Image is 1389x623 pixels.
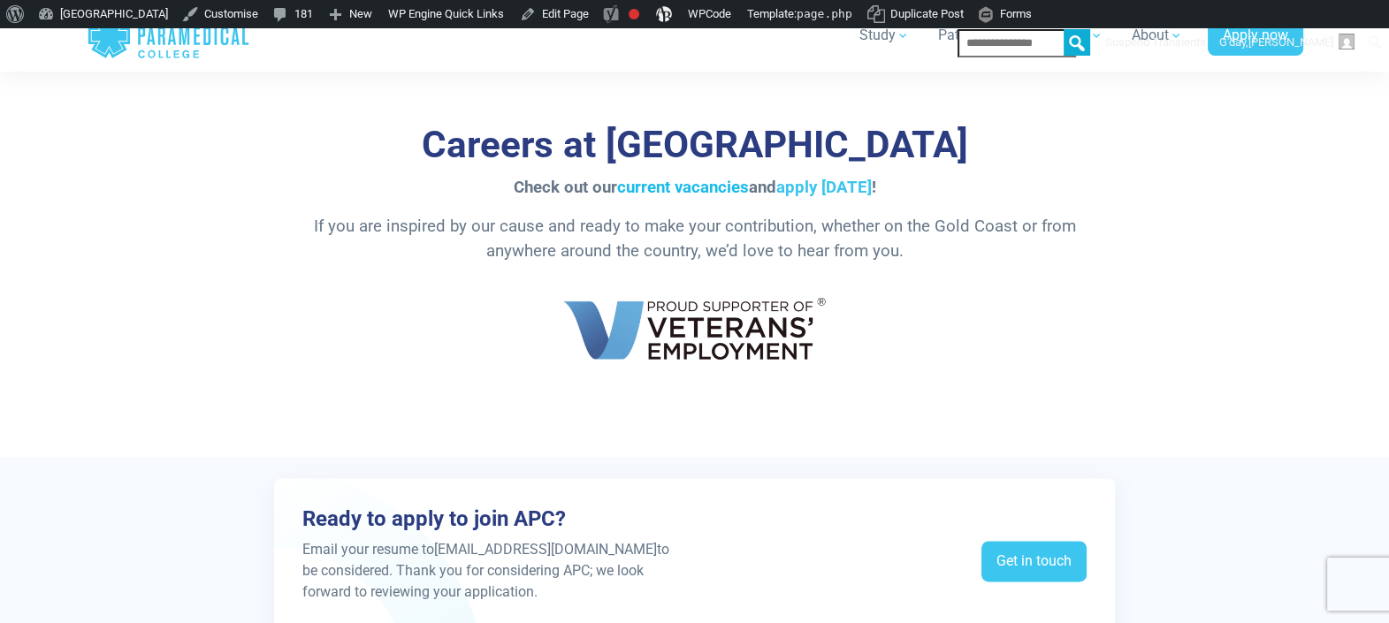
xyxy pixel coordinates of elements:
[87,7,250,65] a: Australian Paramedical College
[849,11,920,60] a: Study
[314,217,1076,261] span: If you are inspired by our cause and ready to make your contribution, whether on the Gold Coast o...
[617,178,749,197] a: current vacancies
[514,178,876,197] span: Check out our and !
[178,123,1212,168] h3: Careers at [GEOGRAPHIC_DATA]
[302,539,683,603] p: Email your resume to [EMAIL_ADDRESS][DOMAIN_NAME] to be considered. Thank you for considering APC...
[1248,35,1333,49] span: [PERSON_NAME]
[927,11,1025,60] a: Pathways
[1099,28,1213,57] a: Suspend Transients
[797,7,852,20] span: page.php
[302,506,683,532] h3: Ready to apply to join APC?
[544,277,845,379] img: Proud Supporters of Veterans' Employment Australian Paramedical College
[629,9,639,19] div: Focus keyphrase not set
[776,178,872,197] a: apply [DATE]
[981,541,1087,581] a: Get in touch
[1213,28,1362,57] a: G'day,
